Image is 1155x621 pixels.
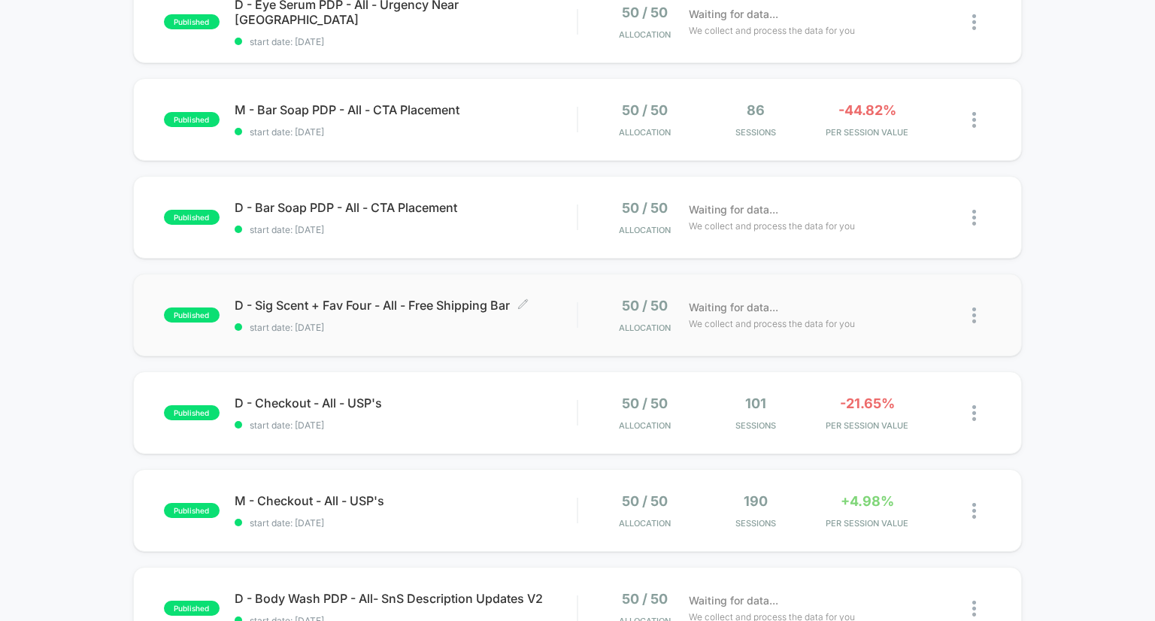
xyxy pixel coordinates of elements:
[689,592,778,609] span: Waiting for data...
[745,395,766,411] span: 101
[841,493,894,509] span: +4.98%
[619,518,671,529] span: Allocation
[235,395,577,410] span: D - Checkout - All - USP's
[972,601,976,616] img: close
[622,5,668,20] span: 50 / 50
[622,493,668,509] span: 50 / 50
[815,518,919,529] span: PER SESSION VALUE
[164,601,220,616] span: published
[622,102,668,118] span: 50 / 50
[972,210,976,226] img: close
[164,503,220,518] span: published
[622,395,668,411] span: 50 / 50
[164,14,220,29] span: published
[164,112,220,127] span: published
[164,210,220,225] span: published
[744,493,768,509] span: 190
[704,127,808,138] span: Sessions
[815,420,919,431] span: PER SESSION VALUE
[164,405,220,420] span: published
[235,420,577,431] span: start date: [DATE]
[704,420,808,431] span: Sessions
[840,395,895,411] span: -21.65%
[622,591,668,607] span: 50 / 50
[235,36,577,47] span: start date: [DATE]
[235,200,577,215] span: D - Bar Soap PDP - All - CTA Placement
[619,225,671,235] span: Allocation
[972,503,976,519] img: close
[622,200,668,216] span: 50 / 50
[235,224,577,235] span: start date: [DATE]
[689,23,855,38] span: We collect and process the data for you
[689,317,855,331] span: We collect and process the data for you
[704,518,808,529] span: Sessions
[235,126,577,138] span: start date: [DATE]
[838,102,896,118] span: -44.82%
[622,298,668,314] span: 50 / 50
[235,493,577,508] span: M - Checkout - All - USP's
[619,323,671,333] span: Allocation
[235,591,577,606] span: D - Body Wash PDP - All- SnS Description Updates V2
[235,517,577,529] span: start date: [DATE]
[972,405,976,421] img: close
[689,299,778,316] span: Waiting for data...
[689,6,778,23] span: Waiting for data...
[747,102,765,118] span: 86
[235,322,577,333] span: start date: [DATE]
[689,219,855,233] span: We collect and process the data for you
[235,102,577,117] span: M - Bar Soap PDP - All - CTA Placement
[972,14,976,30] img: close
[235,298,577,313] span: D - Sig Scent + Fav Four - All - Free Shipping Bar
[972,307,976,323] img: close
[689,201,778,218] span: Waiting for data...
[815,127,919,138] span: PER SESSION VALUE
[619,127,671,138] span: Allocation
[972,112,976,128] img: close
[619,29,671,40] span: Allocation
[164,307,220,323] span: published
[619,420,671,431] span: Allocation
